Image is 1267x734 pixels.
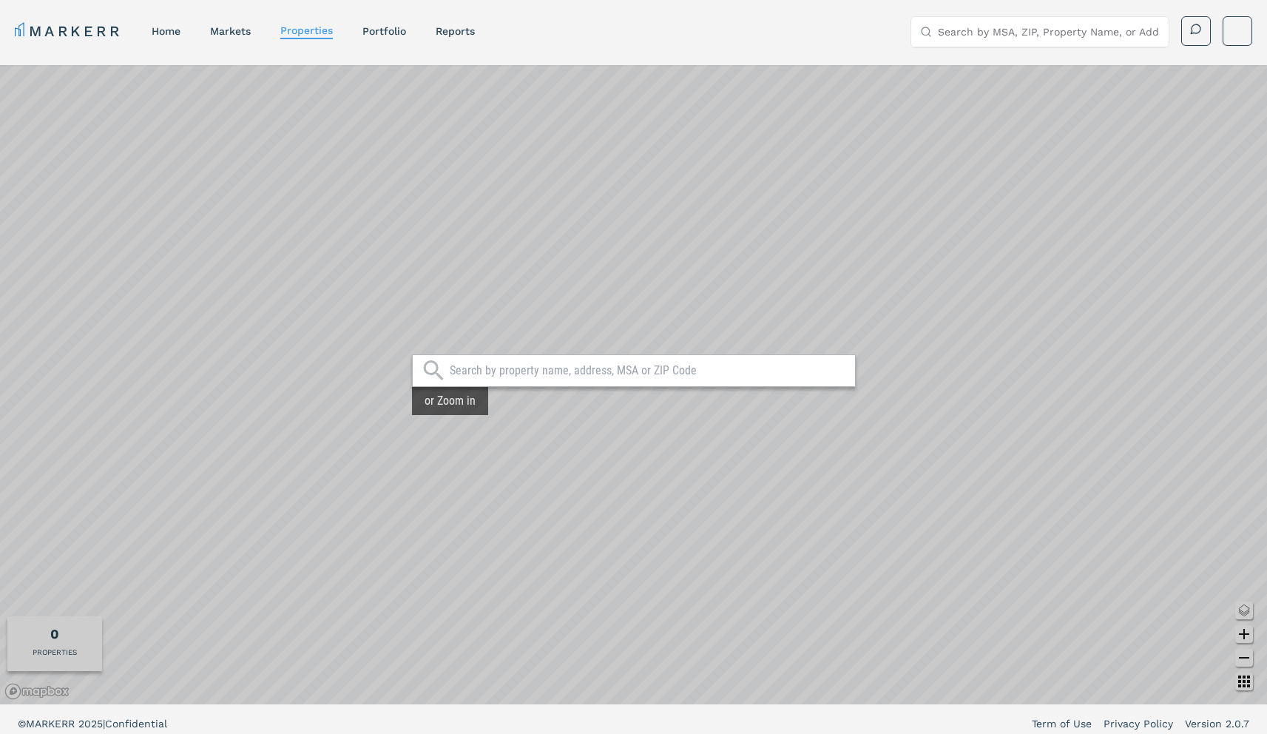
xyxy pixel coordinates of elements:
div: PROPERTIES [33,647,77,658]
span: 2025 | [78,718,105,730]
a: Term of Use [1032,716,1092,731]
a: home [152,25,180,37]
a: MARKERR [15,21,122,41]
span: © [18,718,26,730]
div: Total of properties [50,624,59,644]
button: Change style map button [1235,602,1253,619]
a: Mapbox logo [4,683,70,700]
a: Portfolio [362,25,406,37]
a: Version 2.0.7 [1185,716,1249,731]
button: Zoom in map button [1235,625,1253,643]
input: Search by property name, address, MSA or ZIP Code [450,363,848,378]
a: reports [436,25,475,37]
a: properties [280,24,333,36]
a: markets [210,25,251,37]
span: MARKERR [26,718,78,730]
button: Other options map button [1235,673,1253,690]
input: Search by MSA, ZIP, Property Name, or Address [938,17,1160,47]
div: or Zoom in [412,387,488,415]
a: Privacy Policy [1104,716,1173,731]
button: Zoom out map button [1235,649,1253,667]
span: Confidential [105,718,167,730]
